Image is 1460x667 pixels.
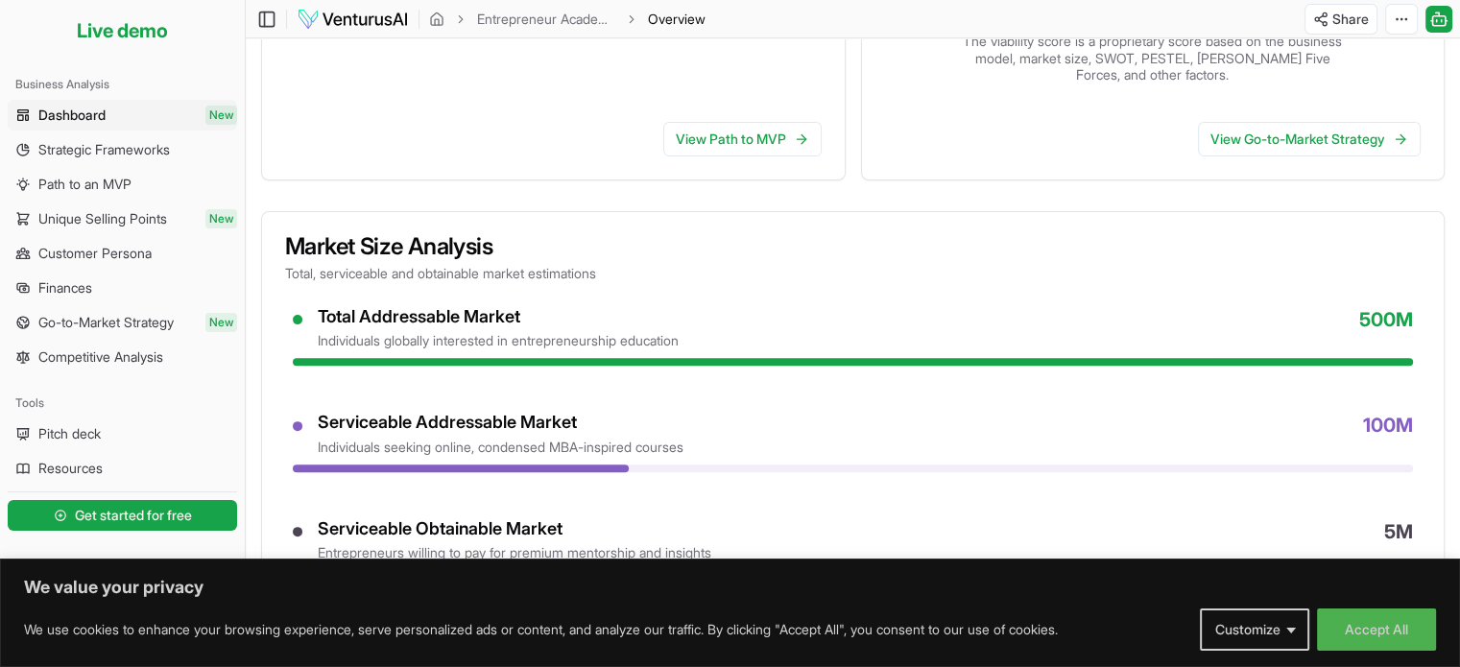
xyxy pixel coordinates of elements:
[38,140,170,159] span: Strategic Frameworks
[1363,412,1413,457] span: 100M
[429,10,706,29] nav: breadcrumb
[318,331,679,350] div: individuals globally interested in entrepreneurship education
[8,134,237,165] a: Strategic Frameworks
[8,100,237,131] a: DashboardNew
[477,10,615,29] a: Entrepreneur Academy
[1332,10,1369,29] span: Share
[38,209,167,228] span: Unique Selling Points
[8,453,237,484] a: Resources
[38,459,103,478] span: Resources
[205,313,237,332] span: New
[8,500,237,531] button: Get started for free
[8,496,237,535] a: Get started for free
[38,244,152,263] span: Customer Persona
[24,618,1058,641] p: We use cookies to enhance your browsing experience, serve personalized ads or content, and analyz...
[318,412,683,434] div: Serviceable Addressable Market
[38,424,101,443] span: Pitch deck
[1384,518,1413,563] span: 5M
[961,33,1345,83] p: The viability score is a proprietary score based on the business model, market size, SWOT, PESTEL...
[38,347,163,367] span: Competitive Analysis
[205,209,237,228] span: New
[24,576,1436,599] p: We value your privacy
[297,8,409,31] img: logo
[38,278,92,298] span: Finances
[8,238,237,269] a: Customer Persona
[38,106,106,125] span: Dashboard
[8,169,237,200] a: Path to an MVP
[1359,306,1413,351] span: 500M
[1200,608,1309,651] button: Customize
[1198,122,1421,156] a: View Go-to-Market Strategy
[318,518,711,540] div: Serviceable Obtainable Market
[205,106,237,125] span: New
[1317,608,1436,651] button: Accept All
[318,438,683,457] div: individuals seeking online, condensed MBA-inspired courses
[1304,4,1377,35] button: Share
[318,543,711,562] div: entrepreneurs willing to pay for premium mentorship and insights
[663,122,822,156] a: View Path to MVP
[285,235,1421,258] h3: Market Size Analysis
[38,313,174,332] span: Go-to-Market Strategy
[648,10,706,29] span: Overview
[8,388,237,418] div: Tools
[318,306,679,328] div: Total Addressable Market
[8,342,237,372] a: Competitive Analysis
[75,506,192,525] span: Get started for free
[38,175,132,194] span: Path to an MVP
[8,69,237,100] div: Business Analysis
[285,264,1421,283] p: Total, serviceable and obtainable market estimations
[8,307,237,338] a: Go-to-Market StrategyNew
[8,418,237,449] a: Pitch deck
[8,273,237,303] a: Finances
[8,203,237,234] a: Unique Selling PointsNew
